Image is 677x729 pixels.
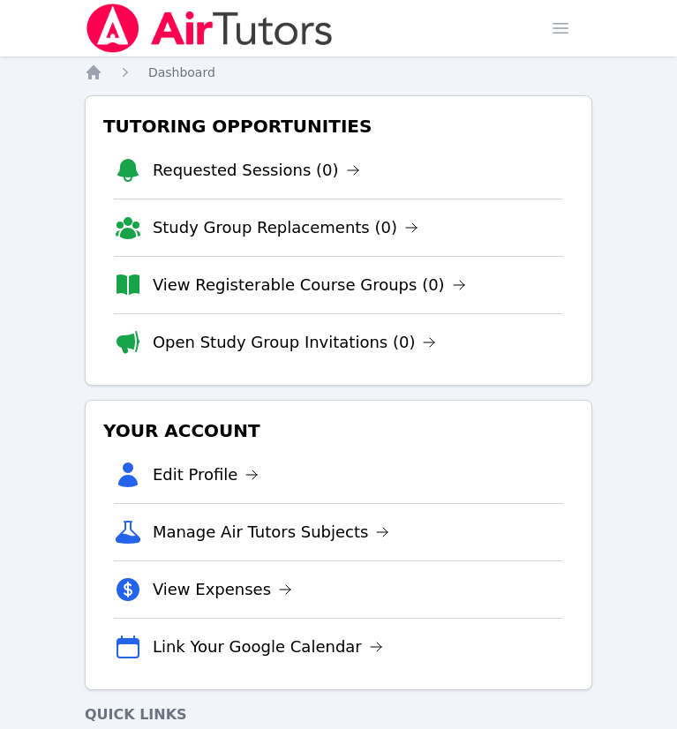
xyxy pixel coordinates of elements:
span: Dashboard [148,65,215,79]
a: Dashboard [148,64,215,81]
a: Study Group Replacements (0) [153,215,418,240]
h3: Your Account [100,415,577,447]
a: Requested Sessions (0) [153,158,360,183]
a: Link Your Google Calendar [153,635,383,659]
nav: Breadcrumb [85,64,592,81]
h4: Quick Links [85,704,592,725]
a: Open Study Group Invitations (0) [153,330,437,355]
a: Manage Air Tutors Subjects [153,520,390,545]
img: Air Tutors [85,4,335,53]
h3: Tutoring Opportunities [100,110,577,142]
a: View Registerable Course Groups (0) [153,273,466,297]
a: View Expenses [153,577,292,602]
a: Edit Profile [153,462,260,487]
